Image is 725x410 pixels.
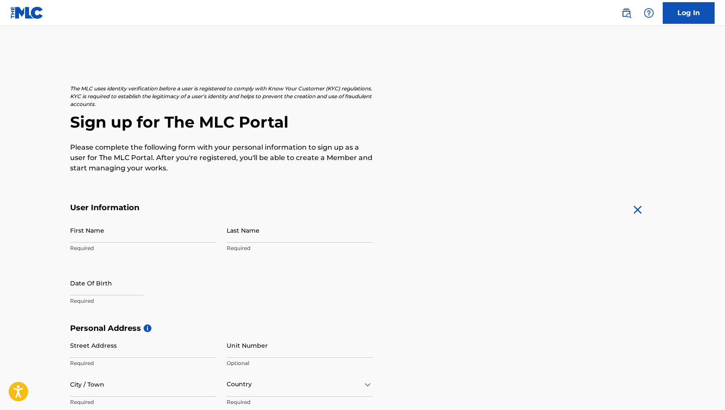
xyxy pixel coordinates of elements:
p: Required [70,244,216,252]
a: Public Search [618,4,635,22]
a: Log In [663,2,715,24]
p: Required [70,359,216,367]
p: Required [227,244,373,252]
p: Required [227,398,373,406]
h5: User Information [70,203,373,213]
p: Required [70,297,216,305]
p: Required [70,398,216,406]
div: Help [640,4,658,22]
iframe: Chat Widget [682,368,725,410]
p: Optional [227,359,373,367]
img: MLC Logo [10,6,44,19]
h5: Personal Address [70,324,655,333]
span: i [144,324,151,332]
p: Please complete the following form with your personal information to sign up as a user for The ML... [70,142,373,173]
h2: Sign up for The MLC Portal [70,112,655,132]
img: search [621,8,632,18]
img: help [644,8,654,18]
img: close [631,203,645,217]
p: The MLC uses identity verification before a user is registered to comply with Know Your Customer ... [70,85,373,108]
